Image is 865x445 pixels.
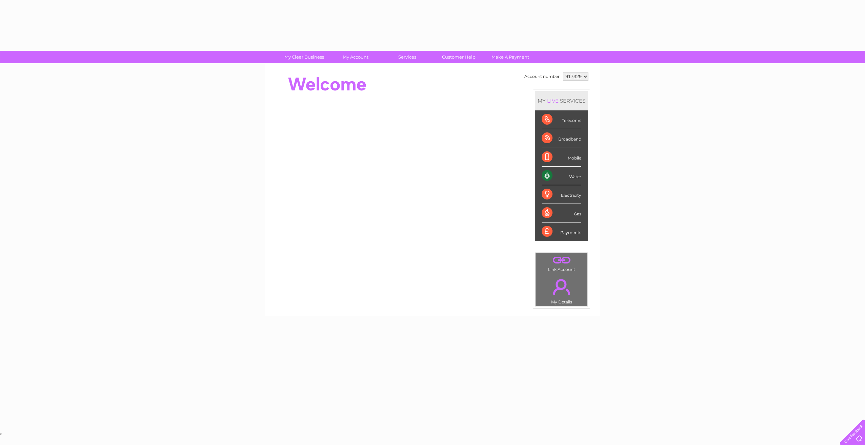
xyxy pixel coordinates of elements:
[537,254,586,266] a: .
[535,91,588,110] div: MY SERVICES
[431,51,487,63] a: Customer Help
[537,275,586,299] a: .
[542,129,581,148] div: Broadband
[542,148,581,167] div: Mobile
[542,167,581,185] div: Water
[523,71,561,82] td: Account number
[542,204,581,222] div: Gas
[546,98,560,104] div: LIVE
[535,273,588,306] td: My Details
[276,51,332,63] a: My Clear Business
[328,51,384,63] a: My Account
[535,252,588,274] td: Link Account
[482,51,538,63] a: Make A Payment
[379,51,435,63] a: Services
[542,222,581,241] div: Payments
[542,185,581,204] div: Electricity
[542,110,581,129] div: Telecoms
